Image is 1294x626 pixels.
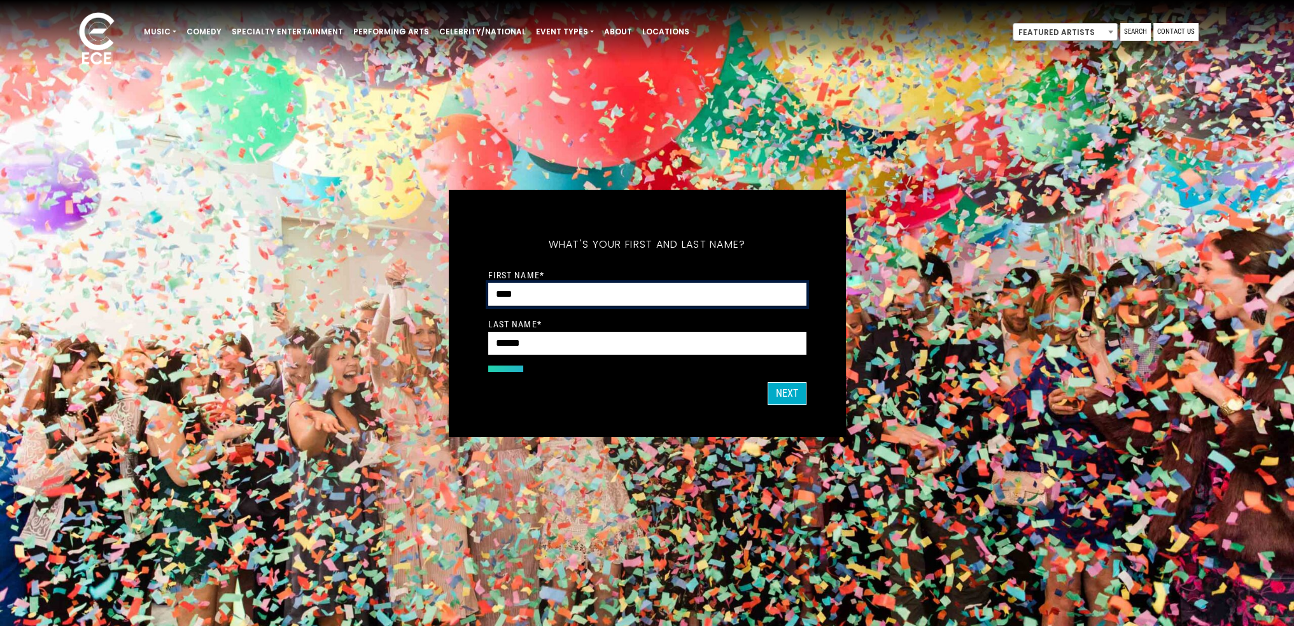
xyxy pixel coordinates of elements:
a: Search [1120,23,1151,41]
span: Featured Artists [1013,24,1117,41]
a: Comedy [181,21,227,43]
span: Featured Artists [1013,23,1118,41]
a: Contact Us [1153,23,1199,41]
img: ece_new_logo_whitev2-1.png [65,9,129,71]
a: Specialty Entertainment [227,21,348,43]
a: Celebrity/National [434,21,531,43]
a: About [599,21,637,43]
label: Last Name [488,318,542,330]
a: Music [139,21,181,43]
h5: What's your first and last name? [488,222,806,267]
a: Performing Arts [348,21,434,43]
label: First Name [488,269,544,281]
button: Next [768,382,806,405]
a: Locations [637,21,694,43]
a: Event Types [531,21,599,43]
